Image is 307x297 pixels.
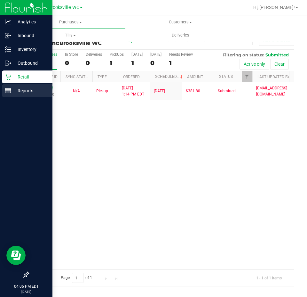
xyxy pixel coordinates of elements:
[219,74,233,79] a: Status
[150,59,161,67] div: 0
[48,5,79,10] span: Brooksville WC
[122,85,144,97] span: [DATE] 1:14 PM EDT
[96,88,108,94] span: Pickup
[3,289,50,294] p: [DATE]
[72,273,83,283] input: 1
[3,284,50,289] p: 04:06 PM EDT
[5,19,11,25] inline-svg: Analytics
[169,52,193,57] div: Needs Review
[11,59,50,67] p: Outbound
[98,75,107,79] a: Type
[240,59,269,70] button: Active only
[65,59,78,67] div: 0
[86,59,102,67] div: 0
[6,246,26,265] iframe: Resource center
[126,19,235,25] span: Customers
[251,273,287,283] span: 1 - 1 of 1 items
[65,52,78,57] div: In Store
[155,74,184,79] a: Scheduled
[28,35,117,46] h3: Purchase Fulfillment:
[11,18,50,26] p: Analytics
[11,87,50,95] p: Reports
[86,52,102,57] div: Deliveries
[11,73,50,81] p: Retail
[110,52,124,57] div: PickUps
[15,15,125,29] a: Purchases
[5,32,11,39] inline-svg: Inbound
[11,45,50,53] p: Inventory
[223,52,264,57] span: Filtering on status:
[73,88,80,94] button: N/A
[131,52,143,57] div: [DATE]
[131,59,143,67] div: 1
[5,60,11,66] inline-svg: Outbound
[110,59,124,67] div: 1
[218,88,236,94] span: Submitted
[253,5,295,10] span: Hi, [PERSON_NAME]!
[186,88,200,94] span: $381.80
[11,32,50,39] p: Inbound
[270,59,289,70] button: Clear
[15,29,125,42] a: Tills
[16,32,125,38] span: Tills
[154,88,165,94] span: [DATE]
[125,15,235,29] a: Customers
[55,273,98,283] span: Page of 1
[163,32,198,38] span: Deliveries
[5,87,11,94] inline-svg: Reports
[265,52,289,57] span: Submitted
[257,75,290,79] a: Last Updated By
[5,74,11,80] inline-svg: Retail
[187,75,203,79] a: Amount
[5,46,11,53] inline-svg: Inventory
[125,29,235,42] a: Deliveries
[123,75,140,79] a: Ordered
[242,71,252,82] a: Filter
[169,59,193,67] div: 1
[150,52,161,57] div: [DATE]
[15,19,125,25] span: Purchases
[66,75,90,79] a: Sync Status
[73,89,80,93] span: Not Applicable
[59,40,102,46] span: Brooksville WC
